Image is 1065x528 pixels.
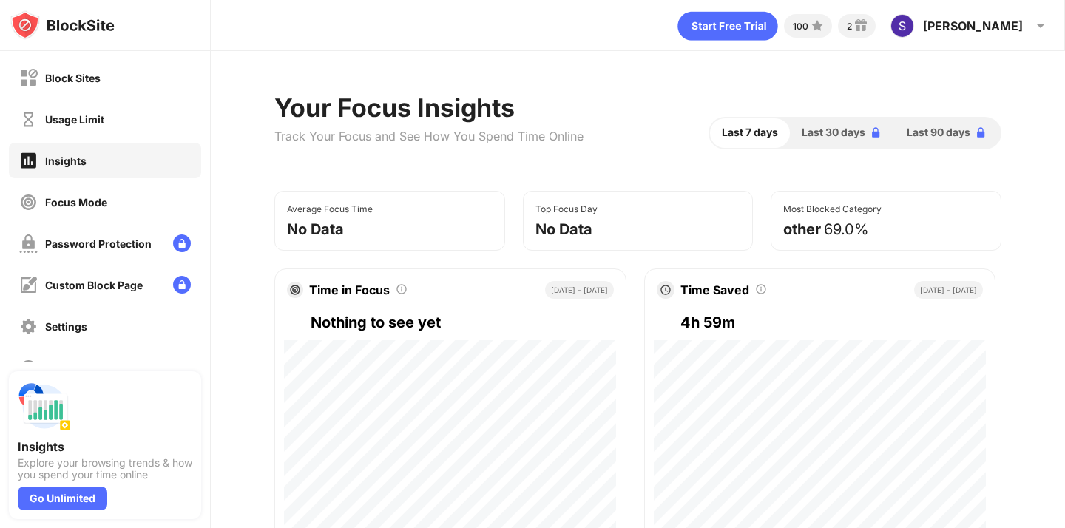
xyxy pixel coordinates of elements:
[18,487,107,510] div: Go Unlimited
[793,21,808,32] div: 100
[783,203,882,214] div: Most Blocked Category
[19,69,38,87] img: block-off.svg
[535,220,592,238] div: No Data
[535,203,598,214] div: Top Focus Day
[309,282,390,297] div: Time in Focus
[287,203,373,214] div: Average Focus Time
[19,359,38,377] img: about-off.svg
[45,237,152,250] div: Password Protection
[847,21,852,32] div: 2
[973,125,988,140] img: lock-blue.svg
[677,11,778,41] div: animation
[10,10,115,40] img: logo-blocksite.svg
[19,234,38,253] img: password-protection-off.svg
[545,281,614,299] div: [DATE] - [DATE]
[287,220,344,238] div: No Data
[890,14,914,38] img: ACg8ocIkPjw1EAoIRc2yBCx3TcCfl7ecOtNw69gk5bmxHHDAThfWwQ=s96-c
[914,281,983,299] div: [DATE] - [DATE]
[45,113,104,126] div: Usage Limit
[783,220,821,238] div: other
[808,17,826,35] img: points-small.svg
[722,124,778,141] span: Last 7 days
[852,17,870,35] img: reward-small.svg
[802,124,865,141] span: Last 30 days
[907,124,970,141] span: Last 90 days
[19,317,38,336] img: settings-off.svg
[45,72,101,84] div: Block Sites
[824,220,869,238] div: 69.0%
[45,279,143,291] div: Custom Block Page
[396,283,408,295] img: tooltip.svg
[311,311,613,334] div: Nothing to see yet
[868,125,883,140] img: lock-blue.svg
[19,151,38,170] img: insights-on.svg
[923,18,1023,33] div: [PERSON_NAME]
[18,380,71,433] img: push-insights.svg
[755,283,767,295] img: tooltip.svg
[274,129,584,143] div: Track Your Focus and See How You Spend Time Online
[680,282,749,297] div: Time Saved
[173,234,191,252] img: lock-menu.svg
[19,193,38,211] img: focus-off.svg
[680,311,983,334] div: 4h 59m
[18,457,192,481] div: Explore your browsing trends & how you spend your time online
[290,285,300,295] img: target.svg
[173,276,191,294] img: lock-menu.svg
[45,155,87,167] div: Insights
[660,284,672,296] img: clock.svg
[19,276,38,294] img: customize-block-page-off.svg
[18,439,192,454] div: Insights
[274,92,584,123] div: Your Focus Insights
[19,110,38,129] img: time-usage-off.svg
[45,320,87,333] div: Settings
[45,196,107,209] div: Focus Mode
